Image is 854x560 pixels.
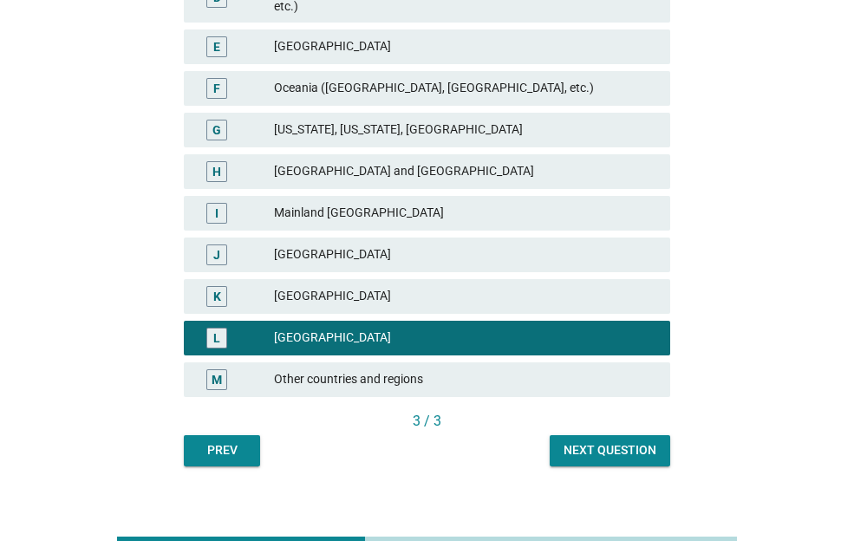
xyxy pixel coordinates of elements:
[274,328,656,348] div: [GEOGRAPHIC_DATA]
[212,162,221,180] div: H
[198,441,246,459] div: Prev
[274,120,656,140] div: [US_STATE], [US_STATE], [GEOGRAPHIC_DATA]
[274,203,656,224] div: Mainland [GEOGRAPHIC_DATA]
[184,411,670,432] div: 3 / 3
[550,435,670,466] button: Next question
[212,120,221,139] div: G
[274,36,656,57] div: [GEOGRAPHIC_DATA]
[213,245,220,264] div: J
[213,37,220,55] div: E
[213,329,220,347] div: L
[184,435,260,466] button: Prev
[215,204,218,222] div: I
[274,369,656,390] div: Other countries and regions
[564,441,656,459] div: Next question
[274,244,656,265] div: [GEOGRAPHIC_DATA]
[213,79,220,97] div: F
[274,78,656,99] div: Oceania ([GEOGRAPHIC_DATA], [GEOGRAPHIC_DATA], etc.)
[212,370,222,388] div: M
[274,161,656,182] div: [GEOGRAPHIC_DATA] and [GEOGRAPHIC_DATA]
[274,286,656,307] div: [GEOGRAPHIC_DATA]
[213,287,221,305] div: K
